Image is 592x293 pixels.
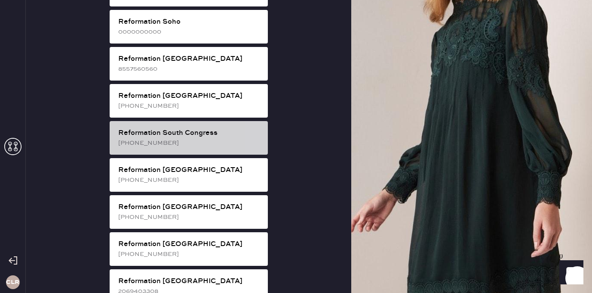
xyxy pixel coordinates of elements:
iframe: Front Chat [551,254,588,291]
div: [PHONE_NUMBER] [118,249,261,259]
div: Reformation [GEOGRAPHIC_DATA] [118,202,261,212]
div: [PHONE_NUMBER] [118,212,261,222]
div: 0000000000 [118,27,261,37]
div: [PHONE_NUMBER] [118,138,261,148]
div: Reformation [GEOGRAPHIC_DATA] [118,276,261,287]
div: [PHONE_NUMBER] [118,101,261,111]
div: Reformation [GEOGRAPHIC_DATA] [118,239,261,249]
div: Reformation Soho [118,17,261,27]
h3: CLR [6,279,19,285]
div: 8557560560 [118,64,261,74]
div: Reformation [GEOGRAPHIC_DATA] [118,165,261,175]
div: Reformation [GEOGRAPHIC_DATA] [118,54,261,64]
div: Reformation [GEOGRAPHIC_DATA] [118,91,261,101]
div: Reformation South Congress [118,128,261,138]
div: [PHONE_NUMBER] [118,175,261,185]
